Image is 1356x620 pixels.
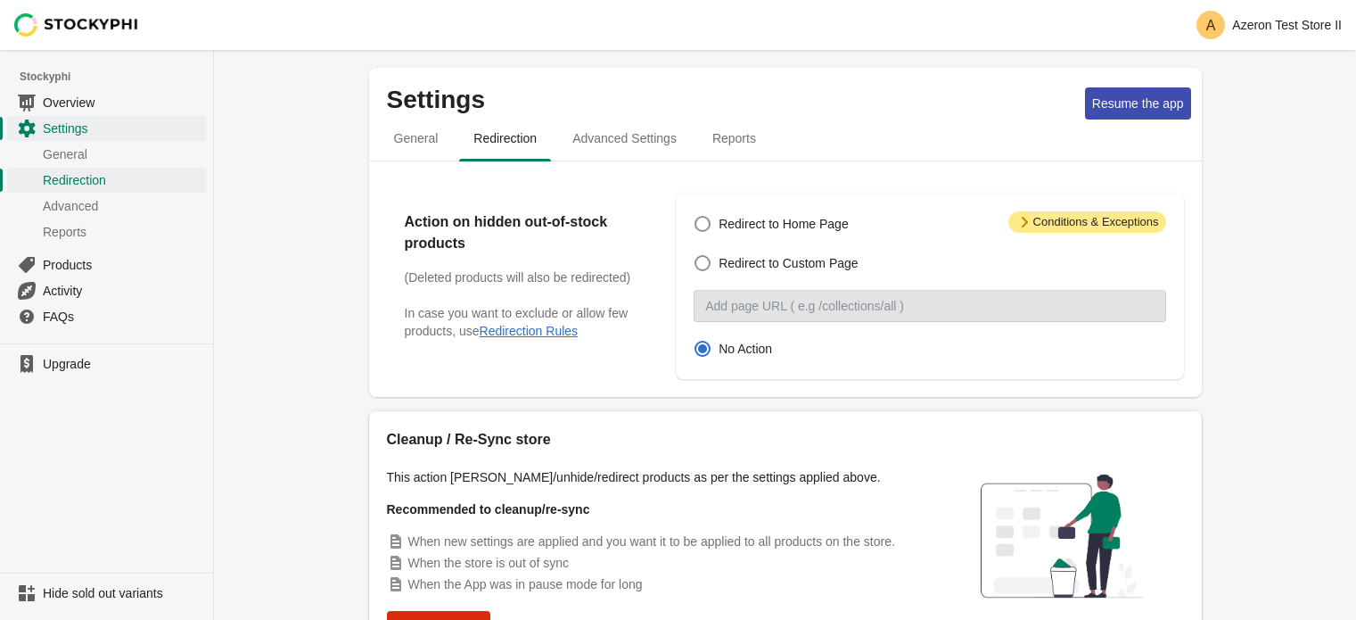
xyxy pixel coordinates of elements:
[1206,18,1216,33] text: A
[405,211,641,254] h2: Action on hidden out-of-stock products
[719,215,849,233] span: Redirect to Home Page
[7,581,206,606] a: Hide sold out variants
[408,556,570,570] span: When the store is out of sync
[7,115,206,141] a: Settings
[380,122,453,154] span: General
[555,115,694,161] button: Advanced settings
[43,94,202,112] span: Overview
[1092,96,1184,111] span: Resume the app
[480,324,579,338] button: Redirection Rules
[7,277,206,303] a: Activity
[7,89,206,115] a: Overview
[7,252,206,277] a: Products
[459,122,551,154] span: Redirection
[387,429,922,451] h2: Cleanup / Re-Sync store
[1008,211,1166,233] span: Conditions & Exceptions
[405,304,641,340] p: In case you want to exclude or allow few products, use
[7,351,206,376] a: Upgrade
[387,86,1078,114] p: Settings
[1196,11,1225,39] span: Avatar with initials A
[43,120,202,137] span: Settings
[405,269,641,286] h3: (Deleted products will also be redirected)
[7,141,206,167] a: General
[43,308,202,326] span: FAQs
[558,122,691,154] span: Advanced Settings
[43,197,202,215] span: Advanced
[719,340,772,358] span: No Action
[1232,18,1342,32] p: Azeron Test Store II
[408,534,895,549] span: When new settings are applied and you want it to be applied to all products on the store.
[43,584,202,602] span: Hide sold out variants
[20,68,213,86] span: Stockyphi
[43,256,202,274] span: Products
[698,122,770,154] span: Reports
[376,115,456,161] button: general
[1085,87,1191,120] button: Resume the app
[1189,7,1349,43] button: Avatar with initials AAzeron Test Store II
[43,145,202,163] span: General
[7,303,206,329] a: FAQs
[387,502,590,517] strong: Recommended to cleanup/re-sync
[43,223,202,241] span: Reports
[456,115,555,161] button: redirection
[694,115,774,161] button: reports
[7,219,206,244] a: Reports
[7,193,206,219] a: Advanced
[43,171,202,189] span: Redirection
[369,161,1202,397] div: redirection
[408,577,643,591] span: When the App was in pause mode for long
[387,468,922,486] p: This action [PERSON_NAME]/unhide/redirect products as per the settings applied above.
[14,13,139,37] img: Stockyphi
[719,254,858,272] span: Redirect to Custom Page
[43,355,202,373] span: Upgrade
[43,282,202,300] span: Activity
[7,167,206,193] a: Redirection
[694,290,1165,322] input: Add page URL ( e.g /collections/all )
